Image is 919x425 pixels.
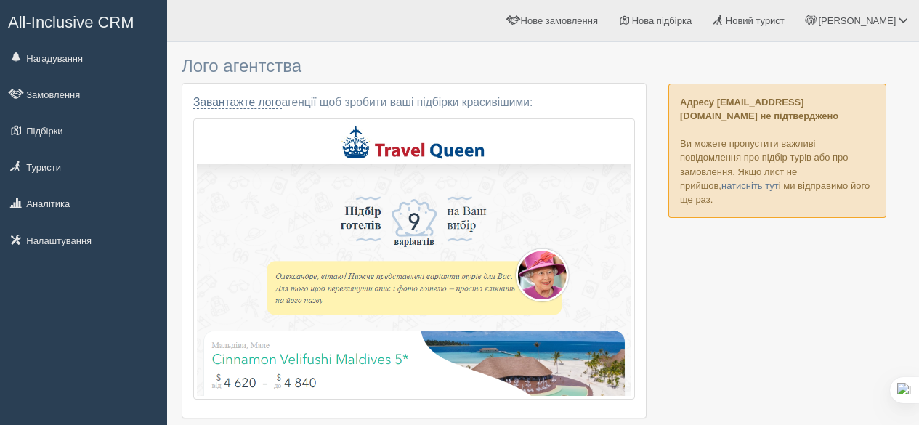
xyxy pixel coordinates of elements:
[726,15,785,26] span: Новий турист
[721,180,779,191] a: натисніть тут
[193,94,635,111] p: агенції щоб зробити ваші підбірки красивішими:
[680,97,838,121] b: Адресу [EMAIL_ADDRESS][DOMAIN_NAME] не підтверджено
[1,1,166,41] a: All-Inclusive CRM
[193,118,635,400] img: screen-1.uk.png
[521,15,598,26] span: Нове замовлення
[8,13,134,31] span: All-Inclusive CRM
[818,15,896,26] span: [PERSON_NAME]
[632,15,692,26] span: Нова підбірка
[668,84,886,218] p: Ви можете пропустити важливі повідомлення про підбір турів або про замовлення. Якщо лист не прийш...
[182,57,647,76] h3: Лого агентства
[193,96,282,109] a: Завантажте лого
